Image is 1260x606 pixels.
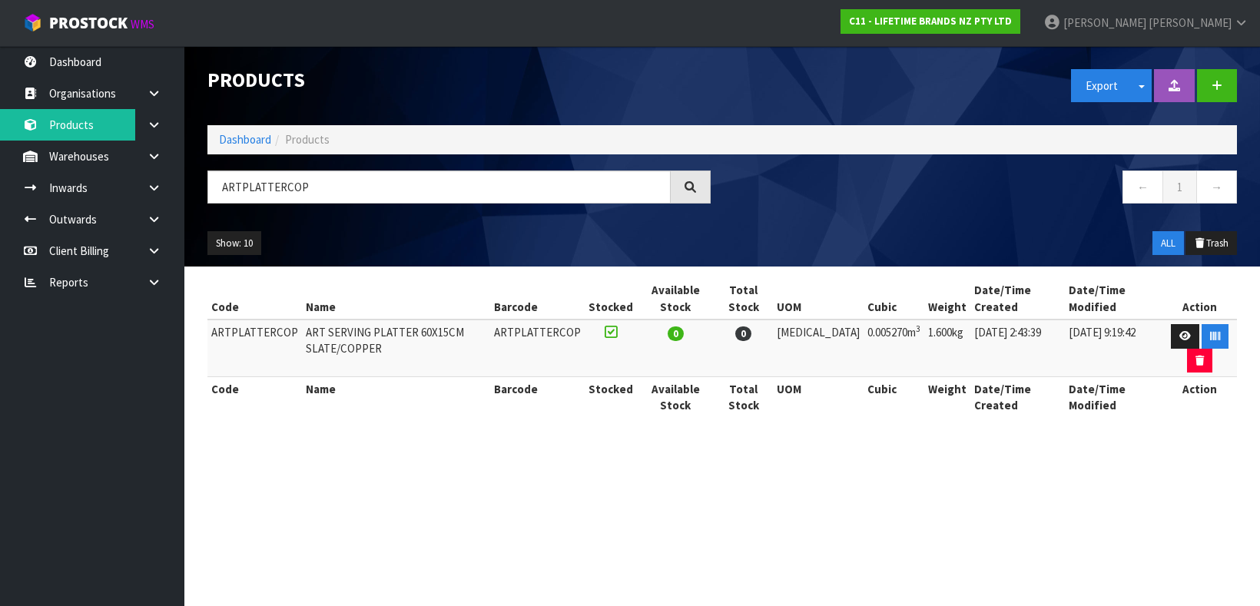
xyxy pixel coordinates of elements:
th: Total Stock [715,377,773,418]
button: ALL [1152,231,1184,256]
strong: C11 - LIFETIME BRANDS NZ PTY LTD [849,15,1012,28]
a: 1 [1162,171,1197,204]
th: Barcode [490,377,585,418]
span: Products [285,132,330,147]
th: Stocked [585,278,637,320]
th: Stocked [585,377,637,418]
small: WMS [131,17,154,31]
th: Code [207,278,302,320]
th: Date/Time Modified [1065,377,1162,418]
th: Code [207,377,302,418]
th: Cubic [864,278,924,320]
th: UOM [773,278,864,320]
td: [MEDICAL_DATA] [773,320,864,377]
h1: Products [207,69,711,91]
span: 0 [735,326,751,341]
th: Weight [924,278,970,320]
span: [PERSON_NAME] [1063,15,1146,30]
th: Barcode [490,278,585,320]
th: Action [1162,278,1237,320]
a: Dashboard [219,132,271,147]
button: Export [1071,69,1132,102]
th: Total Stock [715,278,773,320]
sup: 3 [916,323,920,334]
button: Show: 10 [207,231,261,256]
nav: Page navigation [734,171,1237,208]
a: C11 - LIFETIME BRANDS NZ PTY LTD [841,9,1020,34]
a: ← [1122,171,1163,204]
button: Trash [1185,231,1237,256]
td: ARTPLATTERCOP [207,320,302,377]
td: 1.600kg [924,320,970,377]
td: [DATE] 9:19:42 [1065,320,1162,377]
span: 0 [668,326,684,341]
th: UOM [773,377,864,418]
th: Action [1162,377,1237,418]
th: Date/Time Modified [1065,278,1162,320]
th: Cubic [864,377,924,418]
th: Available Stock [637,377,715,418]
th: Weight [924,377,970,418]
td: ARTPLATTERCOP [490,320,585,377]
span: [PERSON_NAME] [1149,15,1232,30]
td: [DATE] 2:43:39 [970,320,1065,377]
td: 0.005270m [864,320,924,377]
th: Available Stock [637,278,715,320]
th: Date/Time Created [970,278,1065,320]
span: ProStock [49,13,128,33]
th: Name [302,278,490,320]
input: Search products [207,171,671,204]
a: → [1196,171,1237,204]
td: ART SERVING PLATTER 60X15CM SLATE/COPPER [302,320,490,377]
th: Date/Time Created [970,377,1065,418]
th: Name [302,377,490,418]
img: cube-alt.png [23,13,42,32]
